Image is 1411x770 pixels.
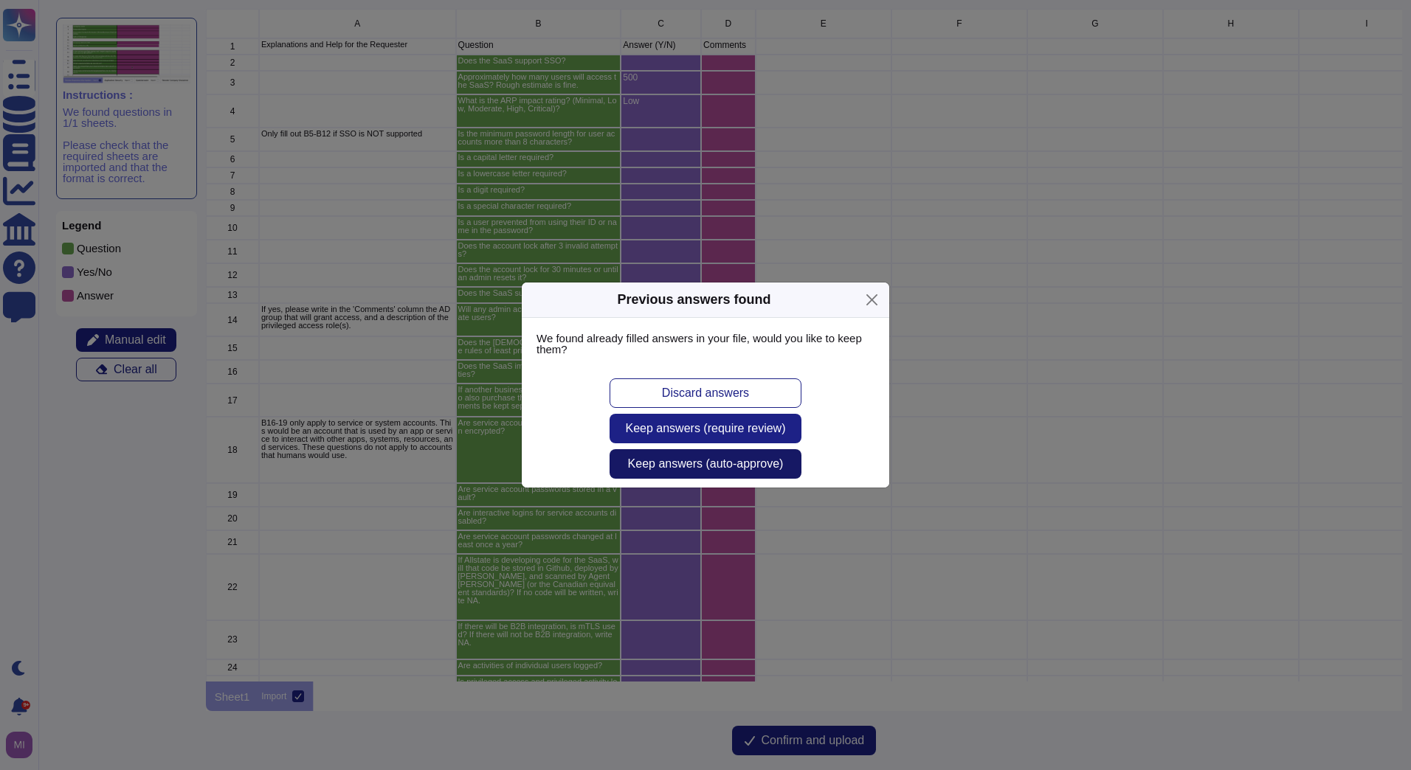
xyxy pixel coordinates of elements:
span: Keep answers (require review) [626,423,786,434]
span: Discard answers [662,387,749,399]
div: Previous answers found [617,290,770,310]
span: Keep answers (auto-approve) [628,458,784,470]
button: Discard answers [610,378,801,408]
button: Keep answers (require review) [610,414,801,443]
div: We found already filled answers in your file, would you like to keep them? [522,318,889,370]
button: Close [860,288,883,311]
button: Keep answers (auto-approve) [610,449,801,479]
